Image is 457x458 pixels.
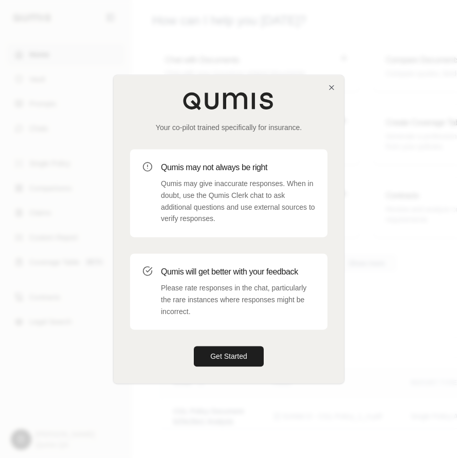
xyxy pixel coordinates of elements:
[182,91,275,110] img: Qumis Logo
[194,346,264,367] button: Get Started
[161,161,315,174] h3: Qumis may not always be right
[161,266,315,278] h3: Qumis will get better with your feedback
[130,122,327,133] p: Your co-pilot trained specifically for insurance.
[161,178,315,225] p: Qumis may give inaccurate responses. When in doubt, use the Qumis Clerk chat to ask additional qu...
[161,282,315,317] p: Please rate responses in the chat, particularly the rare instances where responses might be incor...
